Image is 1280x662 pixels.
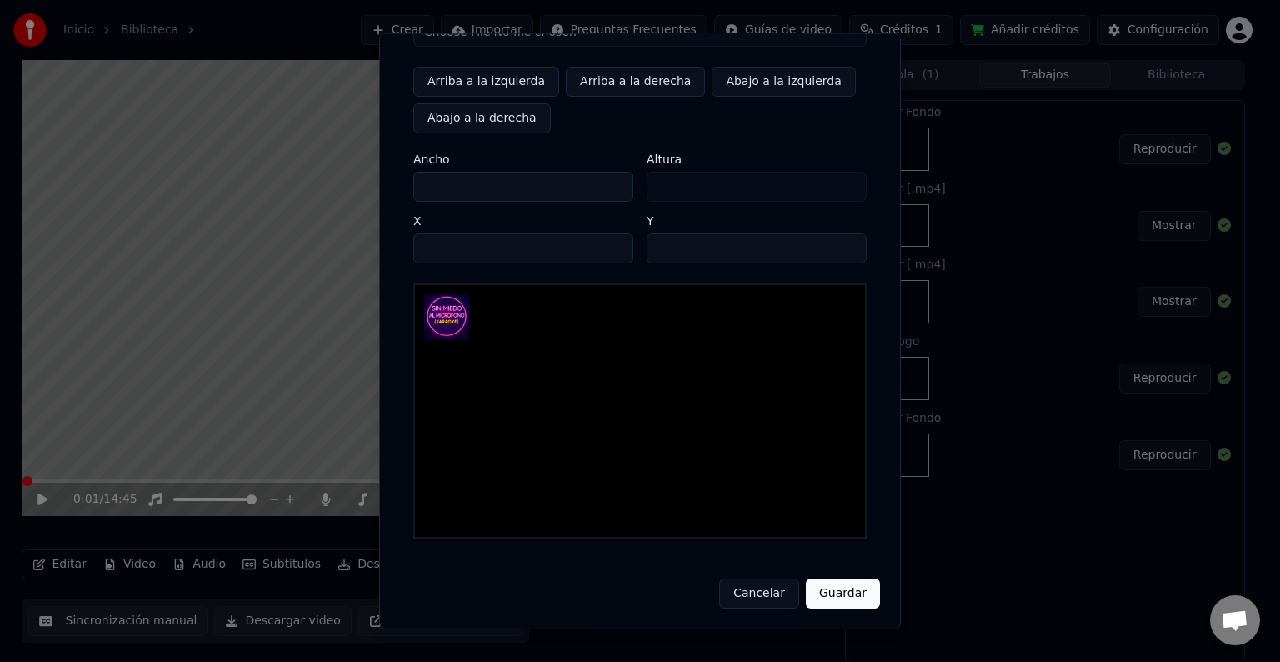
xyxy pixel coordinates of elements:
[647,215,867,227] label: Y
[413,215,633,227] label: X
[806,579,880,609] button: Guardar
[424,294,468,339] img: Logo
[647,153,867,165] label: Altura
[712,67,855,97] button: Abajo a la izquierda
[566,67,705,97] button: Arriba a la derecha
[719,579,799,609] button: Cancelar
[413,153,633,165] label: Ancho
[413,67,559,97] button: Arriba a la izquierda
[413,103,551,133] button: Abajo a la derecha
